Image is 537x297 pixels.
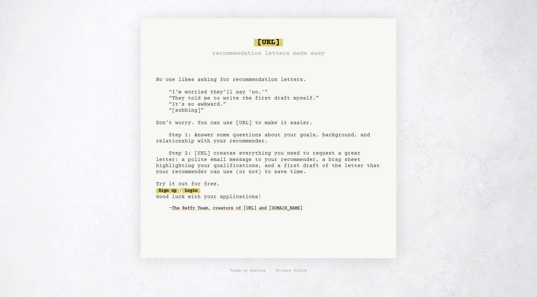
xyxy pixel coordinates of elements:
a: Privacy Policy [276,269,307,274]
pre: No one likes asking for recommendation letters. “I’m worried they’ll say ‘no.’” “They told me to ... [156,36,381,224]
span: [URL] [254,39,283,46]
h3: recommendation letters made easy [212,49,325,58]
a: Sign up [156,188,179,193]
a: Terms of Service [230,269,266,274]
a: The Reffy Team, creators of [URL] and [DOMAIN_NAME] [172,203,302,213]
div: - [169,205,381,212]
a: Login [182,188,200,193]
